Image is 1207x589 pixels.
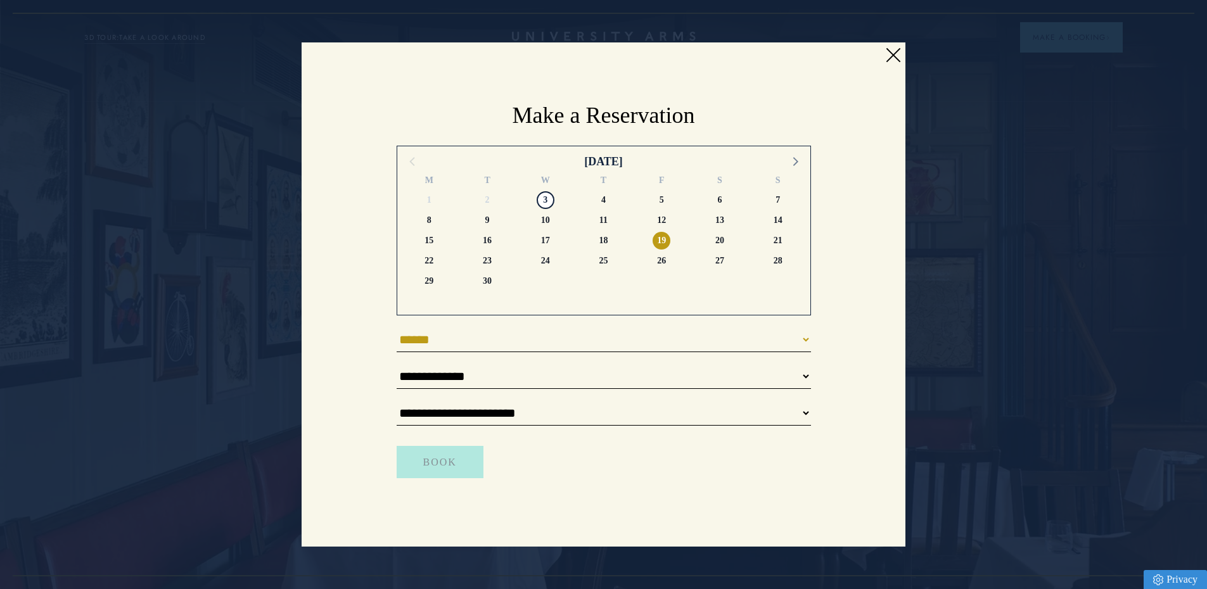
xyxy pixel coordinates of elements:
span: Saturday 6 September 2025 [711,191,729,209]
span: Monday 29 September 2025 [420,272,438,290]
h2: Make a Reservation [397,101,811,131]
a: Close [883,46,902,65]
span: Thursday 18 September 2025 [594,232,612,250]
div: M [400,174,459,190]
span: Friday 5 September 2025 [653,191,670,209]
span: Wednesday 24 September 2025 [537,252,554,270]
span: Thursday 25 September 2025 [594,252,612,270]
span: Sunday 28 September 2025 [769,252,787,270]
span: Sunday 21 September 2025 [769,232,787,250]
div: [DATE] [584,153,623,170]
span: Friday 19 September 2025 [653,232,670,250]
span: Sunday 7 September 2025 [769,191,787,209]
img: Privacy [1153,574,1163,585]
span: Sunday 14 September 2025 [769,212,787,229]
div: T [458,174,516,190]
span: Tuesday 30 September 2025 [478,272,496,290]
div: S [749,174,807,190]
span: Saturday 20 September 2025 [711,232,729,250]
a: Privacy [1144,570,1207,589]
span: Monday 22 September 2025 [420,252,438,270]
div: F [632,174,691,190]
span: Tuesday 2 September 2025 [478,191,496,209]
div: S [691,174,749,190]
span: Monday 8 September 2025 [420,212,438,229]
div: T [575,174,633,190]
span: Thursday 4 September 2025 [594,191,612,209]
span: Wednesday 10 September 2025 [537,212,554,229]
span: Saturday 27 September 2025 [711,252,729,270]
span: Wednesday 3 September 2025 [537,191,554,209]
span: Friday 26 September 2025 [653,252,670,270]
span: Tuesday 9 September 2025 [478,212,496,229]
span: Saturday 13 September 2025 [711,212,729,229]
span: Tuesday 23 September 2025 [478,252,496,270]
span: Thursday 11 September 2025 [594,212,612,229]
div: W [516,174,575,190]
span: Friday 12 September 2025 [653,212,670,229]
span: Wednesday 17 September 2025 [537,232,554,250]
span: Monday 15 September 2025 [420,232,438,250]
span: Tuesday 16 September 2025 [478,232,496,250]
span: Monday 1 September 2025 [420,191,438,209]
